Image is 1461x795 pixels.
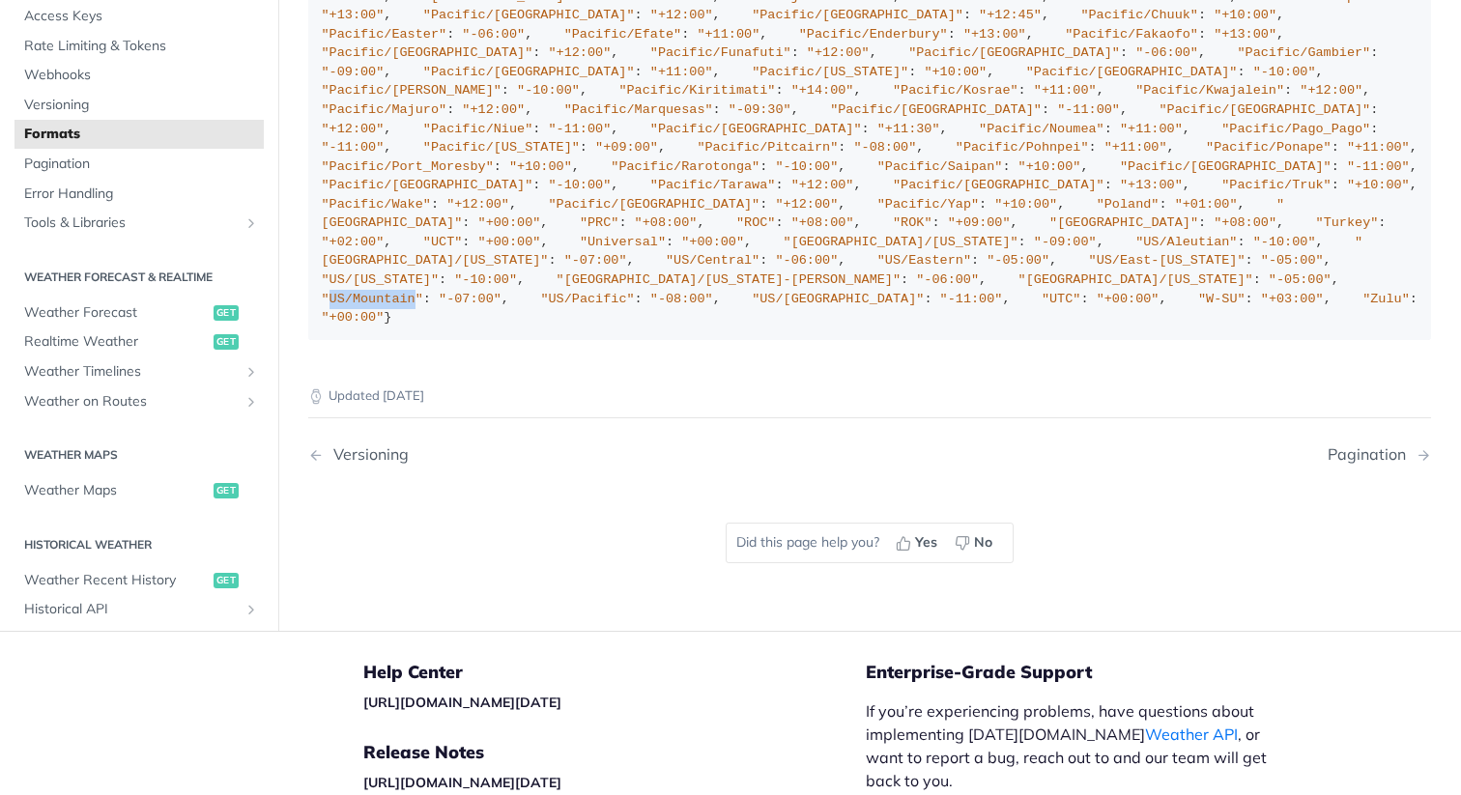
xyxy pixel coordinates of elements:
[322,83,501,98] span: "Pacific/[PERSON_NAME]"
[611,159,759,174] span: "Pacific/Rarotonga"
[24,213,239,233] span: Tools & Libraries
[322,27,447,42] span: "Pacific/Easter"
[726,523,1014,563] div: Did this page help you?
[791,178,854,192] span: "+12:00"
[853,140,916,155] span: "-08:00"
[423,235,463,249] span: "UCT"
[214,334,239,350] span: get
[24,7,259,26] span: Access Keys
[580,215,619,230] span: "PRC"
[1018,272,1253,287] span: "[GEOGRAPHIC_DATA]/[US_STATE]"
[650,65,713,79] span: "+11:00"
[1120,159,1332,174] span: "Pacific/[GEOGRAPHIC_DATA]"
[650,122,862,136] span: "Pacific/[GEOGRAPHIC_DATA]"
[548,178,611,192] span: "-10:00"
[423,8,635,22] span: "Pacific/[GEOGRAPHIC_DATA]"
[322,235,385,249] span: "+02:00"
[784,235,1018,249] span: "[GEOGRAPHIC_DATA]/[US_STATE]"
[322,197,431,212] span: "Pacific/Wake"
[729,102,791,117] span: "-09:30"
[14,565,264,594] a: Weather Recent Historyget
[650,178,776,192] span: "Pacific/Tarawa"
[893,215,932,230] span: "ROK"
[1253,235,1316,249] span: "-10:00"
[509,159,572,174] span: "+10:00"
[24,391,239,411] span: Weather on Routes
[1097,197,1160,212] span: "Poland"
[564,253,627,268] span: "-07:00"
[24,184,259,203] span: Error Handling
[1034,83,1097,98] span: "+11:00"
[564,102,713,117] span: "Pacific/Marquesas"
[363,661,866,684] h5: Help Center
[1175,197,1238,212] span: "+01:00"
[308,386,1431,406] p: Updated [DATE]
[478,215,541,230] span: "+00:00"
[14,386,264,415] a: Weather on RoutesShow subpages for Weather on Routes
[14,2,264,31] a: Access Keys
[14,150,264,179] a: Pagination
[775,253,838,268] span: "-06:00"
[1221,122,1370,136] span: "Pacific/Pago_Pago"
[24,302,209,322] span: Weather Forecast
[24,481,209,500] span: Weather Maps
[322,310,385,325] span: "+00:00"
[956,140,1089,155] span: "Pacific/Pohnpei"
[24,95,259,114] span: Versioning
[24,570,209,589] span: Weather Recent History
[1253,65,1316,79] span: "-10:00"
[423,140,580,155] span: "Pacific/[US_STATE]"
[1034,235,1097,249] span: "-09:00"
[1065,27,1198,42] span: "Pacific/Fakaofo"
[557,272,901,287] span: "[GEOGRAPHIC_DATA]/[US_STATE]-[PERSON_NAME]"
[916,272,979,287] span: "-06:00"
[24,600,239,619] span: Historical API
[1120,178,1183,192] span: "+13:00"
[14,31,264,60] a: Rate Limiting & Tokens
[987,253,1049,268] span: "-05:00"
[635,215,698,230] span: "+08:00"
[681,235,744,249] span: "+00:00"
[1145,724,1238,744] a: Weather API
[877,197,979,212] span: "Pacific/Yap"
[650,8,713,22] span: "+12:00"
[454,272,517,287] span: "-10:00"
[1089,253,1246,268] span: "US/East-[US_STATE]"
[548,45,611,60] span: "+12:00"
[940,292,1003,306] span: "-11:00"
[14,268,264,285] h2: Weather Forecast & realtime
[517,83,580,98] span: "-10:00"
[1206,140,1332,155] span: "Pacific/Ponape"
[1049,215,1198,230] span: "[GEOGRAPHIC_DATA]"
[580,235,666,249] span: "Universal"
[14,90,264,119] a: Versioning
[791,83,854,98] span: "+14:00"
[1135,83,1284,98] span: "Pacific/Kwajalein"
[775,159,838,174] span: "-10:00"
[24,125,259,144] span: Formats
[752,65,908,79] span: "Pacific/[US_STATE]"
[1159,102,1370,117] span: "Pacific/[GEOGRAPHIC_DATA]"
[14,535,264,553] h2: Historical Weather
[14,327,264,356] a: Realtime Weatherget
[666,253,759,268] span: "US/Central"
[1347,159,1410,174] span: "-11:00"
[1214,8,1276,22] span: "+10:00"
[363,694,561,711] a: [URL][DOMAIN_NAME][DATE]
[1347,140,1410,155] span: "+11:00"
[1042,292,1081,306] span: "UTC"
[799,27,948,42] span: "Pacific/Enderbury"
[14,61,264,90] a: Webhooks
[478,235,541,249] span: "+00:00"
[14,446,264,464] h2: Weather Maps
[214,572,239,587] span: get
[24,332,209,352] span: Realtime Weather
[14,624,264,653] a: Historical Climate NormalsShow subpages for Historical Climate Normals
[548,197,759,212] span: "Pacific/[GEOGRAPHIC_DATA]"
[618,83,775,98] span: "Pacific/Kiritimati"
[462,27,525,42] span: "-06:00"
[1237,45,1370,60] span: "Pacific/Gambier"
[214,304,239,320] span: get
[14,357,264,386] a: Weather TimelinesShow subpages for Weather Timelines
[994,197,1057,212] span: "+10:00"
